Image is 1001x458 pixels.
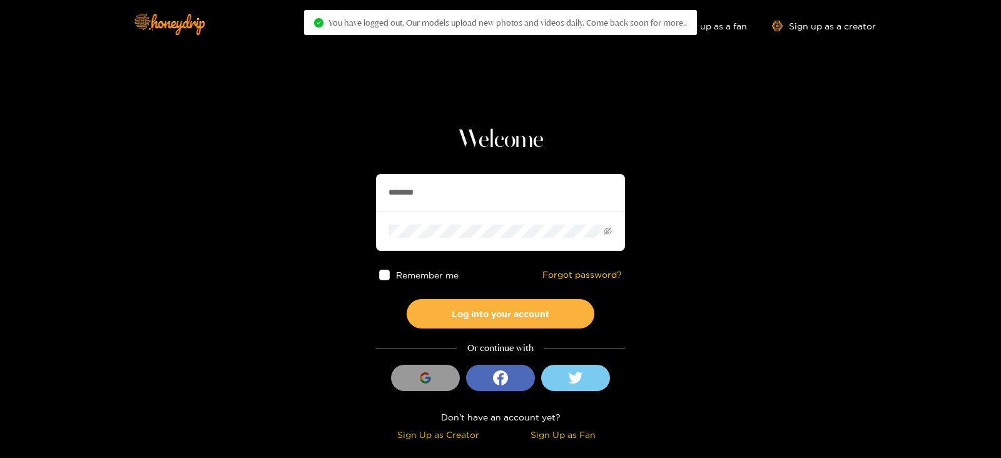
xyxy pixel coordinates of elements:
h1: Welcome [376,125,625,155]
span: check-circle [314,18,323,28]
div: Sign Up as Creator [379,427,497,442]
a: Forgot password? [542,270,622,280]
a: Sign up as a creator [772,21,876,31]
button: Log into your account [407,299,594,328]
div: Sign Up as Fan [504,427,622,442]
div: Or continue with [376,341,625,355]
span: You have logged out. Our models upload new photos and videos daily. Come back soon for more.. [328,18,687,28]
div: Don't have an account yet? [376,410,625,424]
span: Remember me [396,270,459,280]
a: Sign up as a fan [661,21,747,31]
span: eye-invisible [604,227,612,235]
